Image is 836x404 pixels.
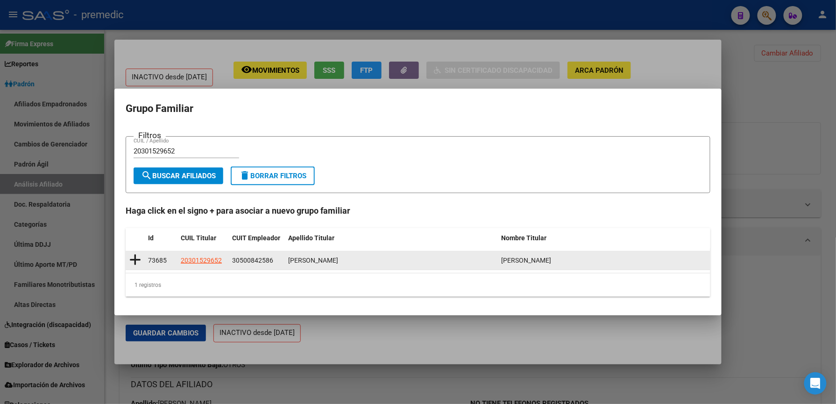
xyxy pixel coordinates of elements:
[804,372,827,395] div: Open Intercom Messenger
[231,167,315,185] button: Borrar Filtros
[288,234,334,242] span: Apellido Titular
[501,257,551,264] span: LUIS RAMON
[134,129,166,141] h3: Filtros
[144,228,177,248] datatable-header-cell: Id
[126,204,710,217] h4: Haga click en el signo + para asociar a nuevo grupo familiar
[148,234,154,242] span: Id
[141,170,152,181] mat-icon: search
[288,257,338,264] span: HERNANDEZ
[181,257,222,264] span: 20301529652
[239,170,250,181] mat-icon: delete
[126,100,710,118] h2: Grupo Familiar
[501,234,546,242] span: Nombre Titular
[126,273,710,297] div: 1 registros
[228,228,284,248] datatable-header-cell: CUIT Empleador
[177,228,228,248] datatable-header-cell: CUIL Titular
[232,257,273,264] span: 30500842586
[134,167,223,184] button: Buscar Afiliados
[284,228,497,248] datatable-header-cell: Apellido Titular
[239,172,306,180] span: Borrar Filtros
[232,234,280,242] span: CUIT Empleador
[497,228,710,248] datatable-header-cell: Nombre Titular
[141,172,216,180] span: Buscar Afiliados
[181,234,216,242] span: CUIL Titular
[148,257,167,264] span: 73685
